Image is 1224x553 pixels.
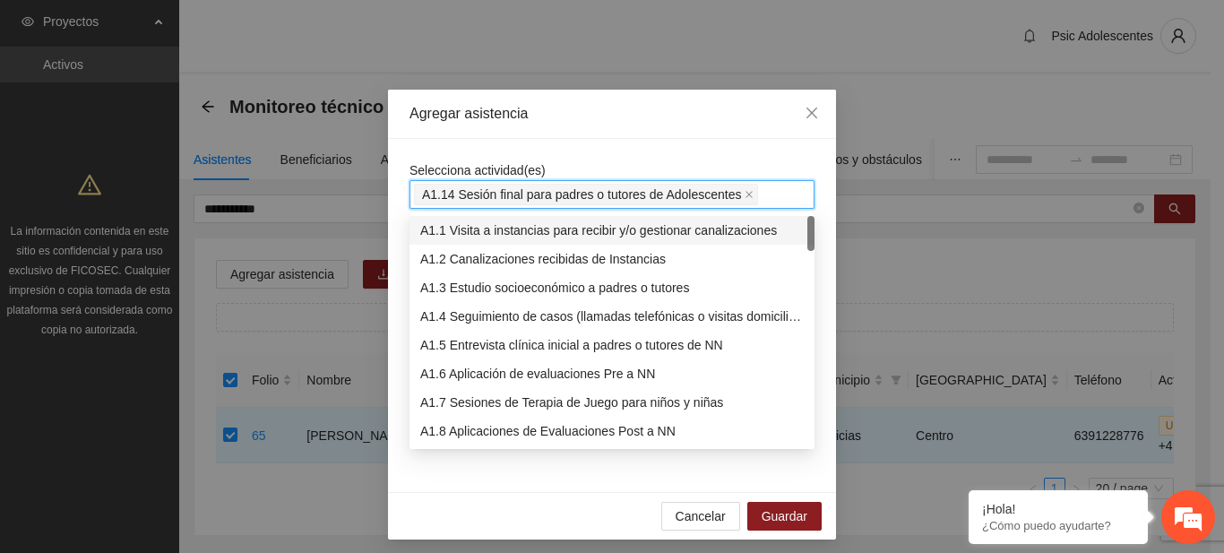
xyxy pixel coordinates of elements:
span: Guardar [762,506,807,526]
div: Agregar asistencia [409,104,815,124]
div: A1.5 Entrevista clínica inicial a padres o tutores de NN [420,335,804,355]
div: ¡Hola! [982,502,1134,516]
div: A1.4 Seguimiento de casos (llamadas telefónicas o visitas domiciliarias) [420,307,804,326]
div: A1.6 Aplicación de evaluaciones Pre a NN [420,364,804,384]
div: A1.8 Aplicaciones de Evaluaciones Post a NN [409,417,815,445]
div: Chatee con nosotros ahora [93,91,301,115]
textarea: Escriba su mensaje y pulse “Intro” [9,365,341,428]
div: A1.5 Entrevista clínica inicial a padres o tutores de NN [409,331,815,359]
div: A1.2 Canalizaciones recibidas de Instancias [409,245,815,273]
div: A1.6 Aplicación de evaluaciones Pre a NN [409,359,815,388]
div: A1.2 Canalizaciones recibidas de Instancias [420,249,804,269]
div: A1.7 Sesiones de Terapia de Juego para niños y niñas [420,393,804,412]
div: A1.8 Aplicaciones de Evaluaciones Post a NN [420,421,804,441]
span: close [745,190,754,199]
p: ¿Cómo puedo ayudarte? [982,519,1134,532]
div: A1.4 Seguimiento de casos (llamadas telefónicas o visitas domiciliarias) [409,302,815,331]
button: Close [788,90,836,138]
span: A1.14 Sesión final para padres o tutores de Adolescentes [414,184,758,205]
span: Selecciona actividad(es) [409,163,546,177]
div: A1.3 Estudio socioeconómico a padres o tutores [420,278,804,298]
div: A1.1 Visita a instancias para recibir y/o gestionar canalizaciones [420,220,804,240]
span: close [805,106,819,120]
div: A1.7 Sesiones de Terapia de Juego para niños y niñas [409,388,815,417]
button: Cancelar [661,502,740,531]
button: Guardar [747,502,822,531]
div: Minimizar ventana de chat en vivo [294,9,337,52]
span: Cancelar [676,506,726,526]
span: A1.14 Sesión final para padres o tutores de Adolescentes [422,185,741,204]
span: Estamos en línea. [104,177,247,358]
div: A1.3 Estudio socioeconómico a padres o tutores [409,273,815,302]
div: A1.1 Visita a instancias para recibir y/o gestionar canalizaciones [409,216,815,245]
